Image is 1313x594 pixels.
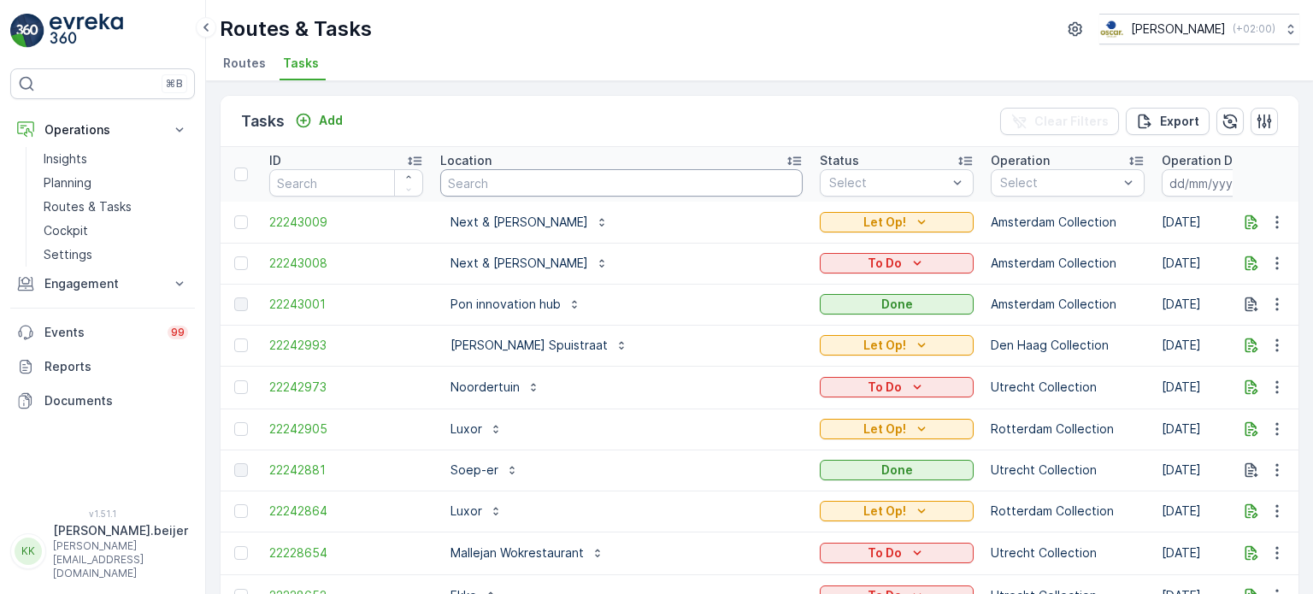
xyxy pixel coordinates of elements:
div: Toggle Row Selected [234,338,248,352]
p: Let Op! [863,214,906,231]
p: Luxor [450,421,482,438]
a: Settings [37,243,195,267]
button: Luxor [440,497,513,525]
button: Soep-er [440,456,529,484]
p: Add [319,112,343,129]
div: Toggle Row Selected [234,297,248,311]
button: [PERSON_NAME](+02:00) [1099,14,1299,44]
a: 22242973 [269,379,423,396]
div: Toggle Row Selected [234,463,248,477]
img: logo_light-DOdMpM7g.png [50,14,123,48]
button: [PERSON_NAME] Spuistraat [440,332,639,359]
p: Done [881,462,913,479]
p: Done [881,296,913,313]
p: Luxor [450,503,482,520]
button: Operations [10,113,195,147]
button: Luxor [440,415,513,443]
a: Documents [10,384,195,418]
button: Done [820,294,974,315]
p: Reports [44,358,188,375]
p: Documents [44,392,188,409]
p: Routes & Tasks [44,198,132,215]
a: Insights [37,147,195,171]
p: Location [440,152,492,169]
a: 22243009 [269,214,423,231]
p: Utrecht Collection [991,462,1145,479]
img: logo [10,14,44,48]
div: Toggle Row Selected [234,422,248,436]
p: To Do [868,379,902,396]
p: [PERSON_NAME] [1131,21,1226,38]
p: Status [820,152,859,169]
button: Export [1126,108,1210,135]
p: Next & [PERSON_NAME] [450,255,588,272]
p: [PERSON_NAME][EMAIL_ADDRESS][DOMAIN_NAME] [53,539,188,580]
a: 22242881 [269,462,423,479]
p: Rotterdam Collection [991,503,1145,520]
p: Cockpit [44,222,88,239]
p: To Do [868,544,902,562]
div: KK [15,538,42,565]
p: Rotterdam Collection [991,421,1145,438]
input: Search [269,169,423,197]
p: To Do [868,255,902,272]
p: ID [269,152,281,169]
p: Routes & Tasks [220,15,372,43]
a: 22242993 [269,337,423,354]
a: Reports [10,350,195,384]
p: Export [1160,113,1199,130]
button: Let Op! [820,419,974,439]
p: Soep-er [450,462,498,479]
p: Mallejan Wokrestaurant [450,544,584,562]
p: Let Op! [863,503,906,520]
button: To Do [820,543,974,563]
button: Add [288,110,350,131]
p: Let Op! [863,337,906,354]
p: Utrecht Collection [991,544,1145,562]
button: To Do [820,253,974,273]
button: Next & [PERSON_NAME] [440,209,619,236]
p: Planning [44,174,91,191]
div: Toggle Row Selected [234,546,248,560]
button: Let Op! [820,212,974,232]
div: Toggle Row Selected [234,215,248,229]
p: Noordertuin [450,379,520,396]
button: Pon innovation hub [440,291,592,318]
p: Let Op! [863,421,906,438]
p: Select [1000,174,1118,191]
button: Engagement [10,267,195,301]
p: Amsterdam Collection [991,214,1145,231]
p: Clear Filters [1034,113,1109,130]
a: 22243008 [269,255,423,272]
button: Next & [PERSON_NAME] [440,250,619,277]
a: 22243001 [269,296,423,313]
a: Planning [37,171,195,195]
p: Operation Date [1162,152,1252,169]
p: ⌘B [166,77,183,91]
button: Done [820,460,974,480]
p: Select [829,174,947,191]
p: Insights [44,150,87,168]
p: ( +02:00 ) [1233,22,1275,36]
span: 22228654 [269,544,423,562]
div: Toggle Row Selected [234,504,248,518]
p: Next & [PERSON_NAME] [450,214,588,231]
button: Noordertuin [440,373,551,401]
p: Pon innovation hub [450,296,561,313]
button: Let Op! [820,501,974,521]
div: Toggle Row Selected [234,256,248,270]
p: Amsterdam Collection [991,296,1145,313]
p: Engagement [44,275,161,292]
button: To Do [820,377,974,397]
a: 22242864 [269,503,423,520]
button: Mallejan Wokrestaurant [440,539,615,567]
input: Search [440,169,803,197]
a: 22242905 [269,421,423,438]
button: Clear Filters [1000,108,1119,135]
